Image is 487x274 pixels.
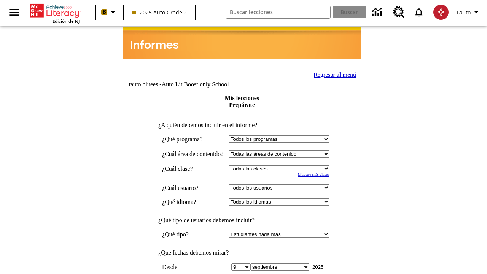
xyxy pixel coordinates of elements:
button: Escoja un nuevo avatar [429,2,453,22]
nobr: ¿Cuál área de contenido? [162,151,223,157]
a: Centro de recursos, Se abrirá en una pestaña nueva. [388,2,409,22]
a: Muestre más clases [298,172,329,177]
button: Boost El color de la clase es anaranjado claro. Cambiar el color de la clase. [98,5,121,19]
span: 2025 Auto Grade 2 [132,8,187,16]
span: Tauto [456,8,471,16]
span: B [103,7,106,17]
button: Abrir el menú lateral [3,1,25,24]
td: ¿Qué fechas debemos mirar? [154,249,329,256]
td: ¿Cuál clase? [162,165,225,172]
input: Buscar campo [226,6,331,18]
td: ¿Qué tipo? [162,231,225,238]
td: Desde [162,263,225,271]
img: avatar image [433,5,449,20]
a: Centro de información [368,2,388,23]
img: header [123,27,361,59]
button: Perfil/Configuración [453,5,484,19]
td: ¿Qué tipo de usuarios debemos incluir? [154,217,329,224]
td: ¿Cuál usuario? [162,184,225,191]
td: ¿Qué idioma? [162,198,225,205]
td: ¿Qué programa? [162,135,225,143]
div: Portada [30,2,80,24]
span: Edición de NJ [53,18,80,24]
td: tauto.bluees - [129,81,268,88]
td: ¿A quién debemos incluir en el informe? [154,122,329,129]
a: Regresar al menú [314,72,356,78]
nobr: Auto Lit Boost only School [162,81,229,88]
a: Notificaciones [409,2,429,22]
a: Mis lecciones Prepárate [225,95,259,108]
